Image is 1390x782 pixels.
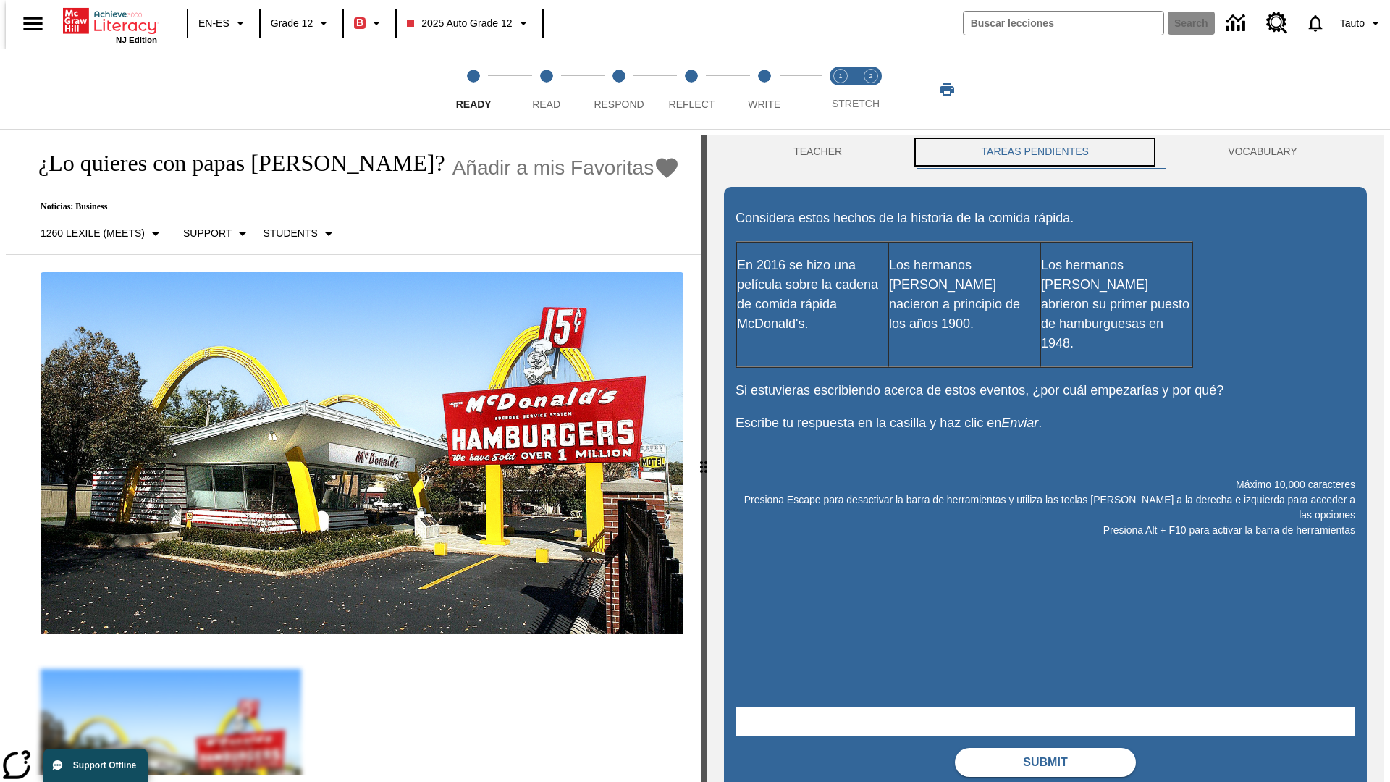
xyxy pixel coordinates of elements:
p: 1260 Lexile (Meets) [41,226,145,241]
button: Imprimir [924,76,970,102]
button: Abrir el menú lateral [12,2,54,45]
span: Reflect [669,98,715,110]
span: NJ Edition [116,35,157,44]
span: Grade 12 [271,16,313,31]
div: reading [6,135,701,775]
p: Noticias: Business [23,201,680,212]
button: Read step 2 of 5 [504,49,588,129]
p: Presiona Alt + F10 para activar la barra de herramientas [736,523,1355,538]
em: Enviar [1001,416,1038,430]
span: EN-ES [198,16,229,31]
button: VOCABULARY [1158,135,1367,169]
body: Máximo 10,000 caracteres Presiona Escape para desactivar la barra de herramientas y utiliza las t... [6,12,211,25]
button: TAREAS PENDIENTES [911,135,1158,169]
p: Support [183,226,232,241]
button: Ready step 1 of 5 [431,49,515,129]
a: Centro de recursos, Se abrirá en una pestaña nueva. [1258,4,1297,43]
p: Students [263,226,317,241]
img: One of the first McDonald's stores, with the iconic red sign and golden arches. [41,272,683,634]
div: Portada [63,5,157,44]
button: Respond step 3 of 5 [577,49,661,129]
button: Teacher [724,135,911,169]
p: Los hermanos [PERSON_NAME] nacieron a principio de los años 1900. [889,256,1040,334]
button: Tipo de apoyo, Support [177,221,257,247]
text: 2 [869,72,872,80]
a: Centro de información [1218,4,1258,43]
a: Notificaciones [1297,4,1334,42]
div: Pulsa la tecla de intro o la barra espaciadora y luego presiona las flechas de derecha e izquierd... [701,135,707,782]
span: Tauto [1340,16,1365,31]
p: Considera estos hechos de la historia de la comida rápida. [736,209,1355,228]
button: Support Offline [43,749,148,782]
button: Seleccione Lexile, 1260 Lexile (Meets) [35,221,170,247]
button: Boost El color de la clase es rojo. Cambiar el color de la clase. [348,10,391,36]
span: Respond [594,98,644,110]
p: Los hermanos [PERSON_NAME] abrieron su primer puesto de hamburguesas en 1948. [1041,256,1192,353]
p: Escribe tu respuesta en la casilla y haz clic en . [736,413,1355,433]
span: Support Offline [73,760,136,770]
button: Añadir a mis Favoritas - ¿Lo quieres con papas fritas? [452,155,681,180]
span: Añadir a mis Favoritas [452,156,654,180]
input: search field [964,12,1163,35]
p: Máximo 10,000 caracteres [736,477,1355,492]
h1: ¿Lo quieres con papas [PERSON_NAME]? [23,150,445,177]
button: Stretch Read step 1 of 2 [820,49,862,129]
p: En 2016 se hizo una película sobre la cadena de comida rápida McDonald's. [737,256,888,334]
span: B [356,14,363,32]
span: STRETCH [832,98,880,109]
button: Seleccionar estudiante [257,221,342,247]
div: activity [707,135,1384,782]
div: Instructional Panel Tabs [724,135,1367,169]
span: Write [748,98,780,110]
span: Read [532,98,560,110]
button: Submit [955,748,1136,777]
span: Ready [456,98,492,110]
button: Write step 5 of 5 [723,49,806,129]
p: Presiona Escape para desactivar la barra de herramientas y utiliza las teclas [PERSON_NAME] a la ... [736,492,1355,523]
button: Stretch Respond step 2 of 2 [850,49,892,129]
button: Language: EN-ES, Selecciona un idioma [193,10,255,36]
button: Grado: Grade 12, Elige un grado [265,10,338,36]
span: 2025 Auto Grade 12 [407,16,512,31]
button: Reflect step 4 of 5 [649,49,733,129]
button: Perfil/Configuración [1334,10,1390,36]
button: Class: 2025 Auto Grade 12, Selecciona una clase [401,10,537,36]
text: 1 [838,72,842,80]
p: Si estuvieras escribiendo acerca de estos eventos, ¿por cuál empezarías y por qué? [736,381,1355,400]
